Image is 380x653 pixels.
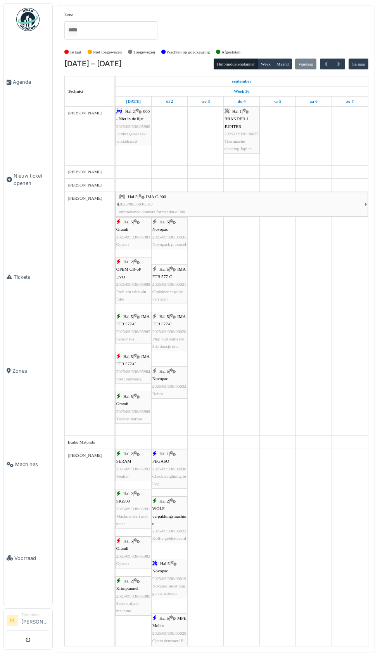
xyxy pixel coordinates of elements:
[152,506,187,525] span: WOLF verpakkingsmachine
[152,235,187,239] span: 2025/09/336/06035
[214,59,258,69] button: Hulpmiddelenplanner
[349,59,369,69] button: Ga naar
[123,491,133,496] span: Hal 2
[152,466,187,471] span: 2025/09/336/06030
[225,108,259,152] div: |
[152,450,187,487] div: |
[152,560,187,597] div: |
[116,561,129,566] span: Opstart
[123,579,133,583] span: Hal 2
[14,273,49,281] span: Tickets
[116,131,147,143] span: Drukregelaar lekt wikkelstraat
[3,129,52,230] a: Nieuw ticket openen
[152,384,187,389] span: 2025/09/336/06032
[152,529,187,533] span: 2025/09/336/06023
[116,459,131,463] span: SERAM
[116,601,139,613] span: Sensor afpak machine
[3,324,52,418] a: Zones
[116,313,150,343] div: |
[167,49,210,55] label: Wachten op goedkeuring
[257,59,274,69] button: Week
[116,416,142,421] span: Troever karton
[295,59,316,69] button: Vandaag
[225,131,259,136] span: 2025/09/336/06027
[68,196,102,200] span: [PERSON_NAME]
[68,183,102,187] span: [PERSON_NAME]
[21,612,49,618] div: Technicus
[152,498,187,542] div: |
[160,561,170,566] span: Hal 5
[152,474,186,486] span: Checkweighinhg te laag
[152,391,163,396] span: Robot
[116,282,150,287] span: 2025/09/336/05988
[128,194,138,199] span: Hal 5
[116,267,141,279] span: OPEM CR-6P EVO
[308,97,320,106] a: 6 september 2025
[13,78,49,86] span: Agenda
[123,394,133,399] span: Hal 5
[116,506,150,511] span: 2025/09/336/05991
[320,59,333,70] button: Vorige
[116,235,150,239] span: 2025/09/336/05983
[12,367,49,375] span: Zones
[116,218,150,248] div: |
[232,109,242,114] span: Hal 1
[152,615,187,652] div: |
[152,568,168,573] span: Novopac
[152,376,168,381] span: Novopac
[152,266,187,303] div: |
[152,282,187,287] span: 2025/09/336/06021
[123,539,133,543] span: Hal 5
[123,354,133,359] span: Hal 5
[152,584,185,596] span: Novapac moet nog getest worden
[133,49,155,55] label: Toegewezen
[159,499,169,503] span: Hal 2
[64,59,122,69] h2: [DATE] – [DATE]
[116,258,150,303] div: |
[68,111,102,115] span: [PERSON_NAME]
[116,537,150,567] div: |
[152,576,187,581] span: 2025/09/336/06019
[152,218,187,248] div: |
[119,193,364,216] div: |
[116,450,150,480] div: |
[124,97,143,106] a: 1 september 2025
[159,314,169,319] span: Hal 5
[332,59,345,70] button: Volgende
[116,329,150,334] span: 2025/09/336/05985
[116,409,150,414] span: 2025/09/336/05989
[221,49,240,55] label: Afgesloten
[116,577,150,615] div: |
[116,546,128,551] span: Grandi
[199,97,212,106] a: 3 september 2025
[68,89,83,93] span: Technici
[225,116,249,128] span: BRANDER 1 JUPITER
[68,453,102,458] span: [PERSON_NAME]
[7,615,18,626] li: IK
[119,209,185,214] span: ontbrekende houders formaatlat c-900
[232,86,252,96] a: Week 36
[236,97,247,106] a: 4 september 2025
[344,97,356,106] a: 7 september 2025
[125,109,135,114] span: Hal 2
[152,631,187,636] span: 2025/09/336/06029
[159,616,169,620] span: Hal 5
[146,194,166,199] span: IMA C-900
[152,337,185,349] span: P&p vult soms het 3de doosje niet
[164,97,175,106] a: 2 september 2025
[116,490,150,527] div: |
[93,49,122,55] label: Niet toegewezen
[116,353,150,383] div: |
[116,594,150,598] span: 2025/09/336/05986
[116,124,150,129] span: 2025/09/336/05980
[68,169,102,174] span: [PERSON_NAME]
[116,554,150,558] span: 2025/09/336/05983
[116,466,150,471] span: 2025/09/336/05993
[152,289,183,301] span: Omleider capsule verstropt
[3,230,52,324] a: Tickets
[119,202,153,206] span: 2025/08/336/05317
[152,368,187,397] div: |
[152,227,168,231] span: Novopac
[16,8,40,31] img: Badge_color-CXgf-gQk.svg
[272,97,283,106] a: 5 september 2025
